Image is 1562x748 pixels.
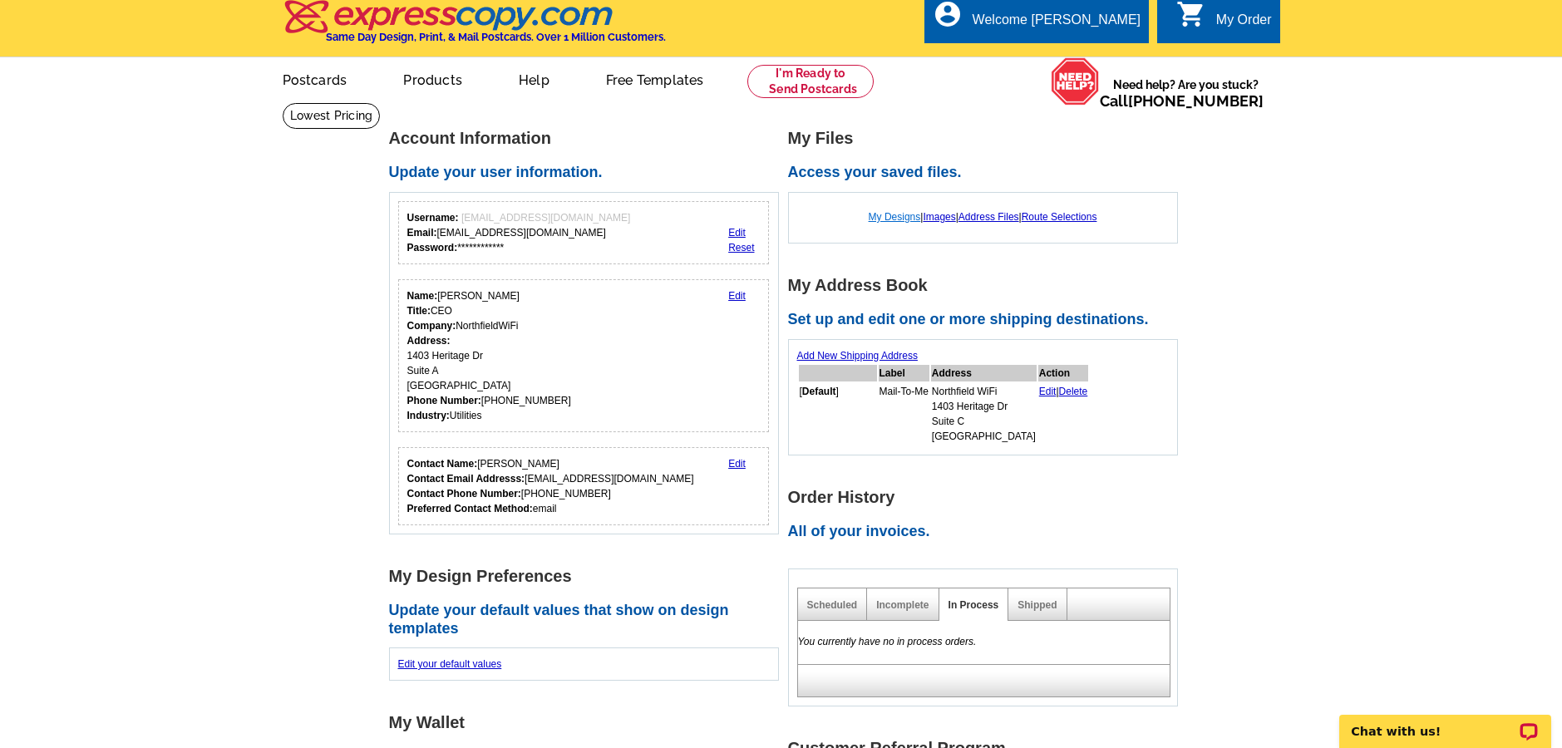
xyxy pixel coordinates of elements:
[788,164,1187,182] h2: Access your saved files.
[407,503,533,514] strong: Preferred Contact Method:
[973,12,1141,36] div: Welcome [PERSON_NAME]
[389,164,788,182] h2: Update your user information.
[389,130,788,147] h1: Account Information
[879,383,929,445] td: Mail-To-Me
[728,242,754,253] a: Reset
[1100,92,1264,110] span: Call
[492,59,576,98] a: Help
[407,456,694,516] div: [PERSON_NAME] [EMAIL_ADDRESS][DOMAIN_NAME] [PHONE_NUMBER] email
[1022,211,1097,223] a: Route Selections
[797,201,1169,233] div: | | |
[1039,386,1057,397] a: Edit
[797,350,918,362] a: Add New Shipping Address
[802,386,836,397] b: Default
[407,288,571,423] div: [PERSON_NAME] CEO NorthfieldWiFi 1403 Heritage Dr Suite A [GEOGRAPHIC_DATA] [PHONE_NUMBER] Utilities
[958,211,1019,223] a: Address Files
[407,305,431,317] strong: Title:
[876,599,929,611] a: Incomplete
[879,365,929,381] th: Label
[283,12,666,43] a: Same Day Design, Print, & Mail Postcards. Over 1 Million Customers.
[407,290,438,302] strong: Name:
[326,31,666,43] h4: Same Day Design, Print, & Mail Postcards. Over 1 Million Customers.
[407,488,521,499] strong: Contact Phone Number:
[407,473,525,485] strong: Contact Email Addresss:
[1216,12,1272,36] div: My Order
[407,458,478,470] strong: Contact Name:
[407,395,481,406] strong: Phone Number:
[788,489,1187,506] h1: Order History
[407,410,450,421] strong: Industry:
[931,383,1037,445] td: Northfield WiFi 1403 Heritage Dr Suite C [GEOGRAPHIC_DATA]
[407,320,456,332] strong: Company:
[579,59,731,98] a: Free Templates
[377,59,489,98] a: Products
[1059,386,1088,397] a: Delete
[407,335,451,347] strong: Address:
[788,523,1187,541] h2: All of your invoices.
[1100,76,1272,110] span: Need help? Are you stuck?
[407,242,458,253] strong: Password:
[788,277,1187,294] h1: My Address Book
[389,602,788,637] h2: Update your default values that show on design templates
[398,447,770,525] div: Who should we contact regarding order issues?
[1176,10,1272,31] a: shopping_cart My Order
[798,636,977,647] em: You currently have no in process orders.
[949,599,999,611] a: In Process
[389,714,788,731] h1: My Wallet
[728,458,746,470] a: Edit
[807,599,858,611] a: Scheduled
[923,211,955,223] a: Images
[398,279,770,432] div: Your personal details.
[407,212,459,224] strong: Username:
[1051,57,1100,106] img: help
[1038,365,1089,381] th: Action
[799,383,877,445] td: [ ]
[1128,92,1264,110] a: [PHONE_NUMBER]
[398,658,502,670] a: Edit your default values
[1328,696,1562,748] iframe: LiveChat chat widget
[728,290,746,302] a: Edit
[398,201,770,264] div: Your login information.
[461,212,630,224] span: [EMAIL_ADDRESS][DOMAIN_NAME]
[256,59,374,98] a: Postcards
[788,130,1187,147] h1: My Files
[407,227,437,239] strong: Email:
[389,568,788,585] h1: My Design Preferences
[1018,599,1057,611] a: Shipped
[1038,383,1089,445] td: |
[869,211,921,223] a: My Designs
[931,365,1037,381] th: Address
[728,227,746,239] a: Edit
[788,311,1187,329] h2: Set up and edit one or more shipping destinations.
